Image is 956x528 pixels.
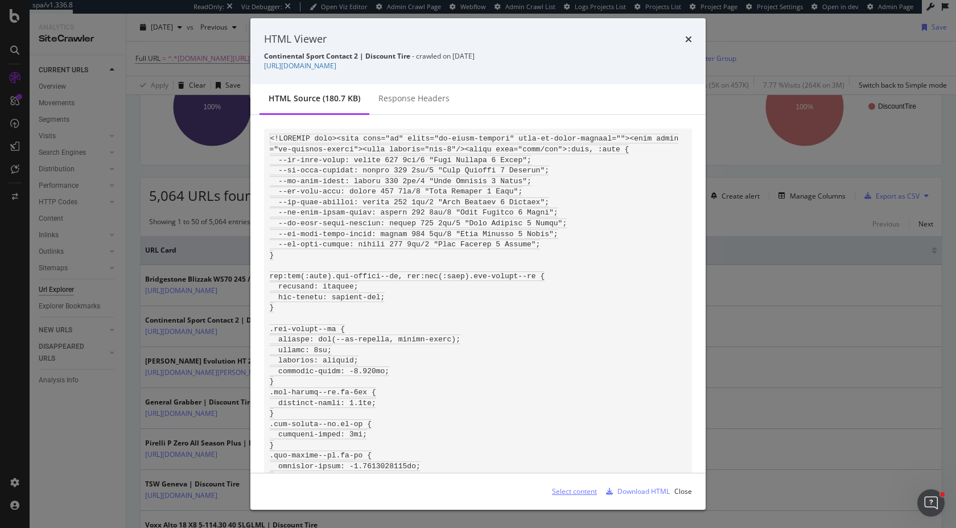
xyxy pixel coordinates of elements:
[264,61,336,71] a: [URL][DOMAIN_NAME]
[264,51,410,61] strong: Continental Sport Contact 2 | Discount Tire
[250,18,706,510] div: modal
[917,489,945,517] iframe: Intercom live chat
[543,482,597,501] button: Select content
[617,486,670,496] div: Download HTML
[601,482,670,501] button: Download HTML
[264,32,327,47] div: HTML Viewer
[378,93,450,104] div: Response Headers
[674,482,692,501] button: Close
[269,93,360,104] div: HTML source (180.7 KB)
[685,32,692,47] div: times
[552,486,597,496] div: Select content
[674,486,692,496] div: Close
[264,51,692,61] div: - crawled on [DATE]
